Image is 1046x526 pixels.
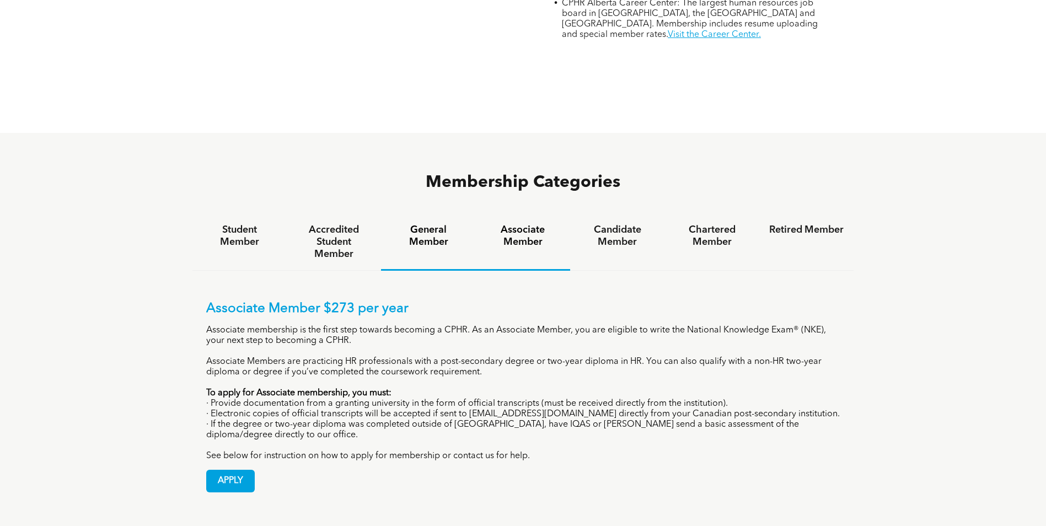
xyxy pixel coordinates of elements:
h4: Retired Member [769,224,844,236]
h4: Accredited Student Member [297,224,371,260]
p: · Provide documentation from a granting university in the form of official transcripts (must be r... [206,399,840,409]
h4: Candidate Member [580,224,655,248]
p: · Electronic copies of official transcripts will be accepted if sent to [EMAIL_ADDRESS][DOMAIN_NA... [206,409,840,420]
p: · If the degree or two-year diploma was completed outside of [GEOGRAPHIC_DATA], have IQAS or [PER... [206,420,840,441]
h4: Chartered Member [675,224,749,248]
p: Associate Member $273 per year [206,301,840,317]
p: Associate membership is the first step towards becoming a CPHR. As an Associate Member, you are e... [206,325,840,346]
span: Membership Categories [426,174,620,191]
span: APPLY [207,470,254,492]
h4: Associate Member [486,224,560,248]
h4: General Member [391,224,465,248]
p: See below for instruction on how to apply for membership or contact us for help. [206,451,840,461]
h4: Student Member [202,224,277,248]
p: Associate Members are practicing HR professionals with a post-secondary degree or two-year diplom... [206,357,840,378]
strong: To apply for Associate membership, you must: [206,389,391,398]
a: APPLY [206,470,255,492]
a: Visit the Career Center. [668,30,761,39]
